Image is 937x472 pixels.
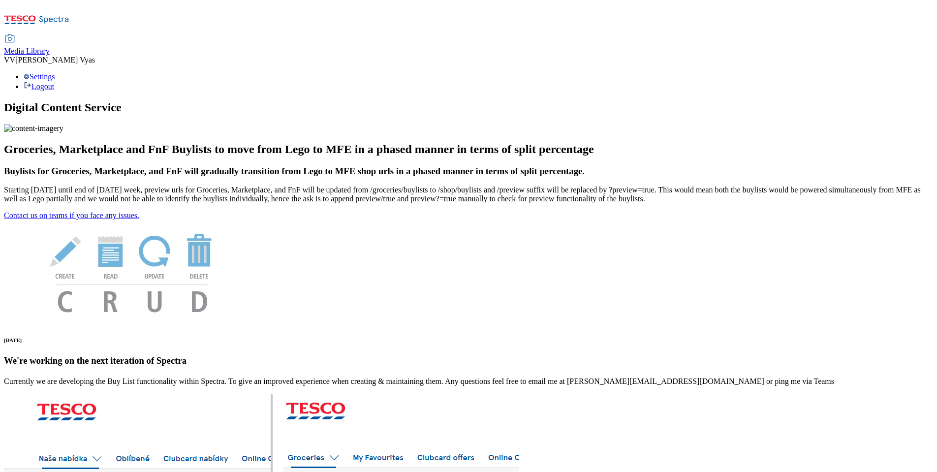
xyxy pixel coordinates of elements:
[4,143,933,156] h2: Groceries, Marketplace and FnF Buylists to move from Lego to MFE in a phased manner in terms of s...
[15,56,95,64] span: [PERSON_NAME] Vyas
[4,220,260,323] img: News Image
[4,35,50,56] a: Media Library
[4,211,139,220] a: Contact us on teams if you face any issues.
[4,166,933,177] h3: Buylists for Groceries, Marketplace, and FnF will gradually transition from Lego to MFE shop urls...
[4,377,933,386] p: Currently we are developing the Buy List functionality within Spectra. To give an improved experi...
[4,56,15,64] span: VV
[4,101,933,114] h1: Digital Content Service
[24,82,54,91] a: Logout
[24,72,55,81] a: Settings
[4,47,50,55] span: Media Library
[4,355,933,366] h3: We're working on the next iteration of Spectra
[4,337,933,343] h6: [DATE]
[4,186,933,203] p: Starting [DATE] until end of [DATE] week, preview urls for Groceries, Marketplace, and FnF will b...
[4,124,63,133] img: content-imagery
